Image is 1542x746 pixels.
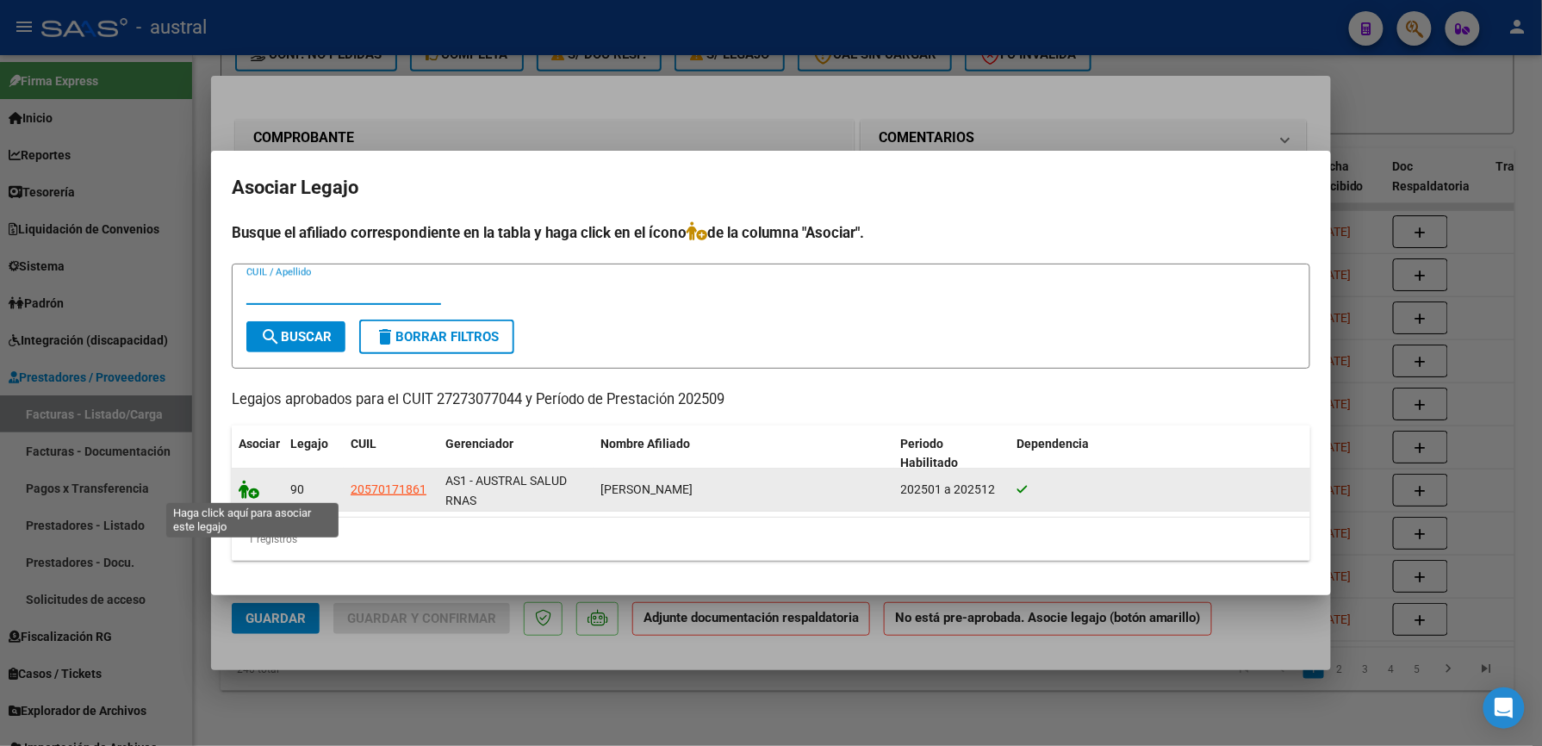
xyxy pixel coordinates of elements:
[290,437,328,451] span: Legajo
[232,518,1310,561] div: 1 registros
[290,482,304,496] span: 90
[901,437,959,470] span: Periodo Habilitado
[359,320,514,354] button: Borrar Filtros
[1483,687,1525,729] div: Open Intercom Messenger
[1010,426,1311,482] datatable-header-cell: Dependencia
[232,221,1310,244] h4: Busque el afiliado correspondiente en la tabla y haga click en el ícono de la columna "Asociar".
[232,171,1310,204] h2: Asociar Legajo
[600,437,690,451] span: Nombre Afiliado
[232,426,283,482] datatable-header-cell: Asociar
[351,482,426,496] span: 20570171861
[445,474,567,507] span: AS1 - AUSTRAL SALUD RNAS
[260,326,281,347] mat-icon: search
[894,426,1010,482] datatable-header-cell: Periodo Habilitado
[344,426,438,482] datatable-header-cell: CUIL
[283,426,344,482] datatable-header-cell: Legajo
[438,426,594,482] datatable-header-cell: Gerenciador
[239,437,280,451] span: Asociar
[351,437,376,451] span: CUIL
[901,480,1004,500] div: 202501 a 202512
[1017,437,1090,451] span: Dependencia
[594,426,894,482] datatable-header-cell: Nombre Afiliado
[375,329,499,345] span: Borrar Filtros
[445,437,513,451] span: Gerenciador
[260,329,332,345] span: Buscar
[246,321,345,352] button: Buscar
[375,326,395,347] mat-icon: delete
[600,482,693,496] span: BARRIONUEVO FRANCO
[232,389,1310,411] p: Legajos aprobados para el CUIT 27273077044 y Período de Prestación 202509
